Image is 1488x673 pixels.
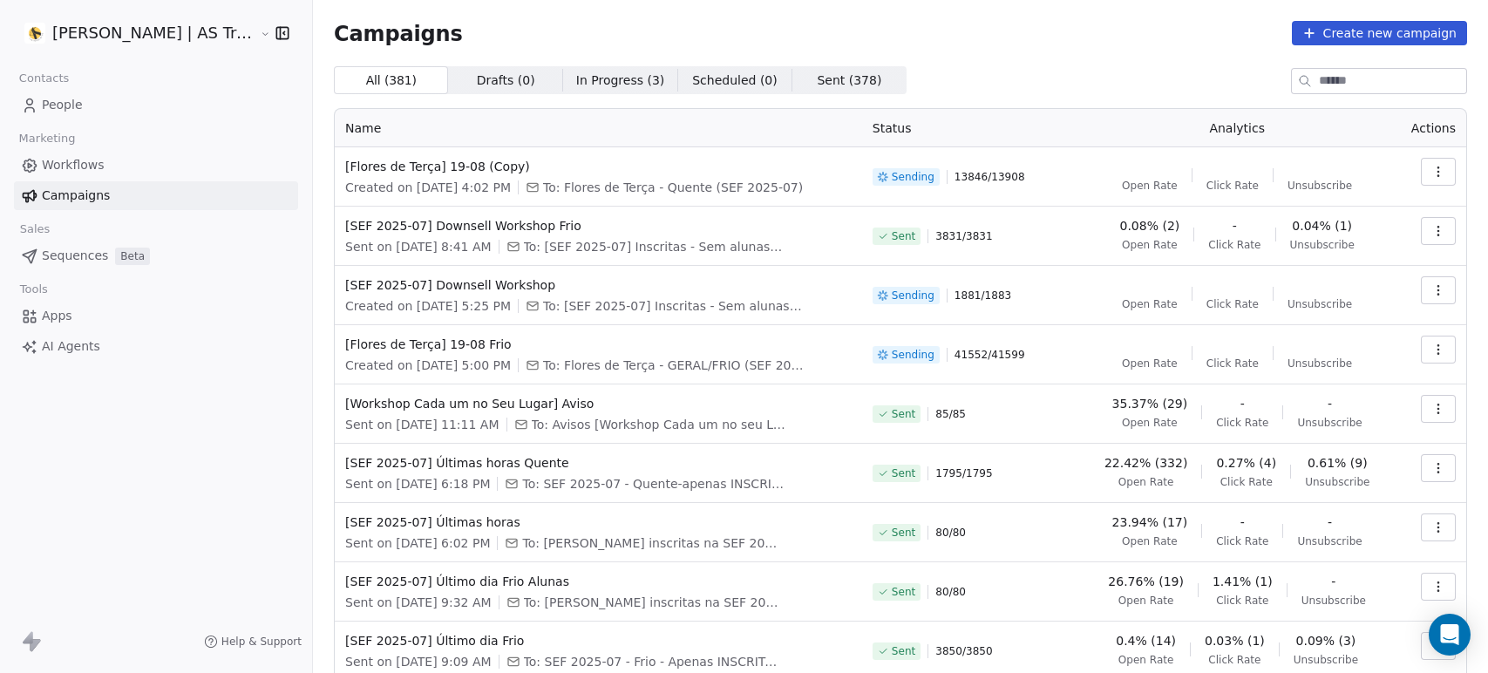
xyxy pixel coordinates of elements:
span: 3850 / 3850 [935,644,992,658]
span: [PERSON_NAME] | AS Treinamentos [52,22,255,44]
span: 1881 / 1883 [955,289,1011,303]
a: AI Agents [14,332,298,361]
a: Help & Support [204,635,302,649]
span: Created on [DATE] 5:25 PM [345,297,511,315]
span: 1.41% (1) [1213,573,1273,590]
span: Sent on [DATE] 9:09 AM [345,653,492,670]
span: Click Rate [1220,475,1273,489]
span: 35.37% (29) [1112,395,1188,412]
span: 0.09% (3) [1296,632,1356,649]
span: Marketing [11,126,83,152]
span: To: [SEF 2025-07] Inscritas - Sem alunas do JS QUENTE [543,297,805,315]
span: [SEF 2025-07] Downsell Workshop [345,276,852,294]
span: Unsubscribe [1301,594,1366,608]
span: Created on [DATE] 4:02 PM [345,179,511,196]
span: Open Rate [1118,475,1174,489]
span: - [1328,395,1332,412]
span: Sent [892,407,915,421]
span: People [42,96,83,114]
span: [SEF 2025-07] Últimas horas [345,513,852,531]
span: Sent on [DATE] 11:11 AM [345,416,499,433]
span: Click Rate [1206,297,1259,311]
span: 0.61% (9) [1308,454,1368,472]
span: Sent [892,466,915,480]
span: 1795 / 1795 [935,466,992,480]
span: To: [SEF 2025-07] Inscritas - Sem alunas do JS FRIO [524,238,785,255]
a: People [14,91,298,119]
span: - [1233,217,1237,235]
span: Sent on [DATE] 6:02 PM [345,534,490,552]
span: [Flores de Terça] 19-08 Frio [345,336,852,353]
a: Campaigns [14,181,298,210]
div: Open Intercom Messenger [1429,614,1471,656]
span: Open Rate [1118,594,1174,608]
span: 0.27% (4) [1216,454,1276,472]
span: Sent [892,229,915,243]
span: Open Rate [1118,653,1174,667]
span: Sending [892,348,934,362]
span: Unsubscribe [1288,297,1352,311]
span: 23.94% (17) [1112,513,1188,531]
th: Actions [1395,109,1467,147]
img: Logo%202022%20quad.jpg [24,23,45,44]
span: Click Rate [1216,594,1268,608]
span: In Progress ( 3 ) [576,71,665,90]
span: Open Rate [1122,238,1178,252]
span: To: SEF 2025-07 - Frio - Apenas INSCRITAS SEM ALUNAS [524,653,785,670]
span: Sent on [DATE] 8:41 AM [345,238,492,255]
span: Unsubscribe [1288,179,1352,193]
span: 80 / 80 [935,585,966,599]
span: 0.4% (14) [1116,632,1176,649]
th: Name [335,109,862,147]
span: Sent on [DATE] 6:18 PM [345,475,490,493]
span: Click Rate [1216,534,1268,548]
span: Open Rate [1122,416,1178,430]
span: Unsubscribe [1297,416,1362,430]
span: Sending [892,170,934,184]
span: Unsubscribe [1305,475,1369,489]
span: - [1240,395,1245,412]
span: Workflows [42,156,105,174]
span: Unsubscribe [1294,653,1358,667]
span: To: SEF 2025-07 - Quente-apenas INSCRITAS SEM ALUNAS [522,475,784,493]
span: Drafts ( 0 ) [477,71,535,90]
span: Unsubscribe [1288,357,1352,370]
span: Tools [12,276,55,303]
span: Scheduled ( 0 ) [692,71,778,90]
span: Click Rate [1206,357,1259,370]
span: Click Rate [1208,653,1260,667]
span: Campaigns [334,21,463,45]
span: [SEF 2025-07] Último dia Frio Alunas [345,573,852,590]
span: Beta [115,248,150,265]
span: 13846 / 13908 [955,170,1025,184]
a: Workflows [14,151,298,180]
span: 26.76% (19) [1108,573,1184,590]
span: - [1328,513,1332,531]
span: Click Rate [1208,238,1260,252]
span: Unsubscribe [1290,238,1355,252]
span: Created on [DATE] 5:00 PM [345,357,511,374]
span: Open Rate [1122,357,1178,370]
span: Campaigns [42,187,110,205]
span: Contacts [11,65,77,92]
th: Status [862,109,1080,147]
span: [SEF 2025-07] Downsell Workshop Frio [345,217,852,235]
span: To: Flores de Terça - GERAL/FRIO (SEF 2025-07) [543,357,805,374]
button: Create new campaign [1292,21,1467,45]
span: AI Agents [42,337,100,356]
span: 0.04% (1) [1292,217,1352,235]
span: 0.08% (2) [1120,217,1180,235]
span: Sequences [42,247,108,265]
span: 3831 / 3831 [935,229,992,243]
span: Unsubscribe [1297,534,1362,548]
span: - [1331,573,1335,590]
span: [SEF 2025-07] Último dia Frio [345,632,852,649]
a: Apps [14,302,298,330]
span: Sent ( 378 ) [817,71,881,90]
span: 22.42% (332) [1104,454,1187,472]
span: Sent [892,526,915,540]
span: Apps [42,307,72,325]
span: Sent [892,585,915,599]
span: 0.03% (1) [1205,632,1265,649]
span: - [1240,513,1245,531]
